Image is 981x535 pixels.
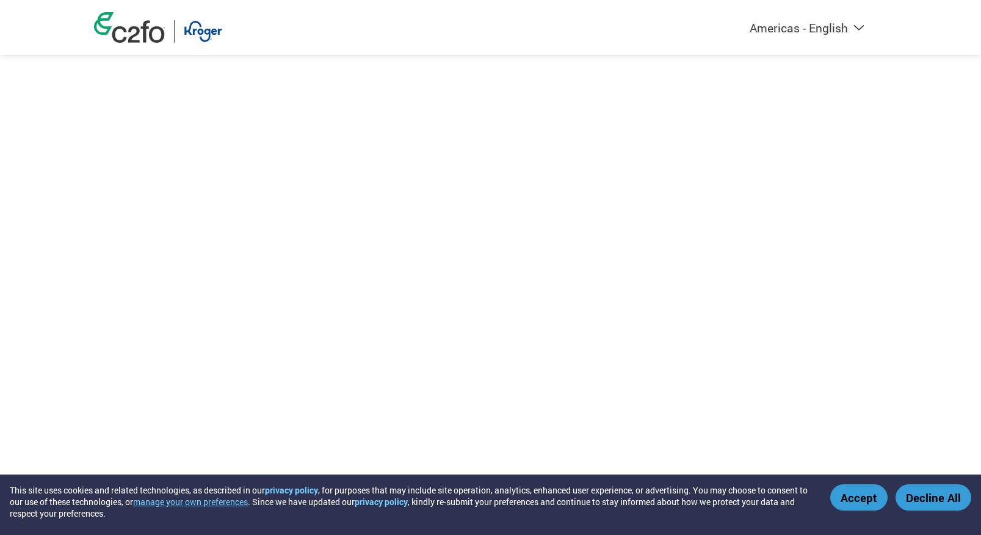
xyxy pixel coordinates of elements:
div: This site uses cookies and related technologies, as described in our , for purposes that may incl... [10,484,813,519]
img: c2fo logo [94,12,165,43]
img: Kroger [184,20,222,43]
button: manage your own preferences [133,496,248,508]
button: Accept [830,484,888,511]
a: privacy policy [265,484,318,496]
a: privacy policy [355,496,408,508]
button: Decline All [896,484,971,511]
